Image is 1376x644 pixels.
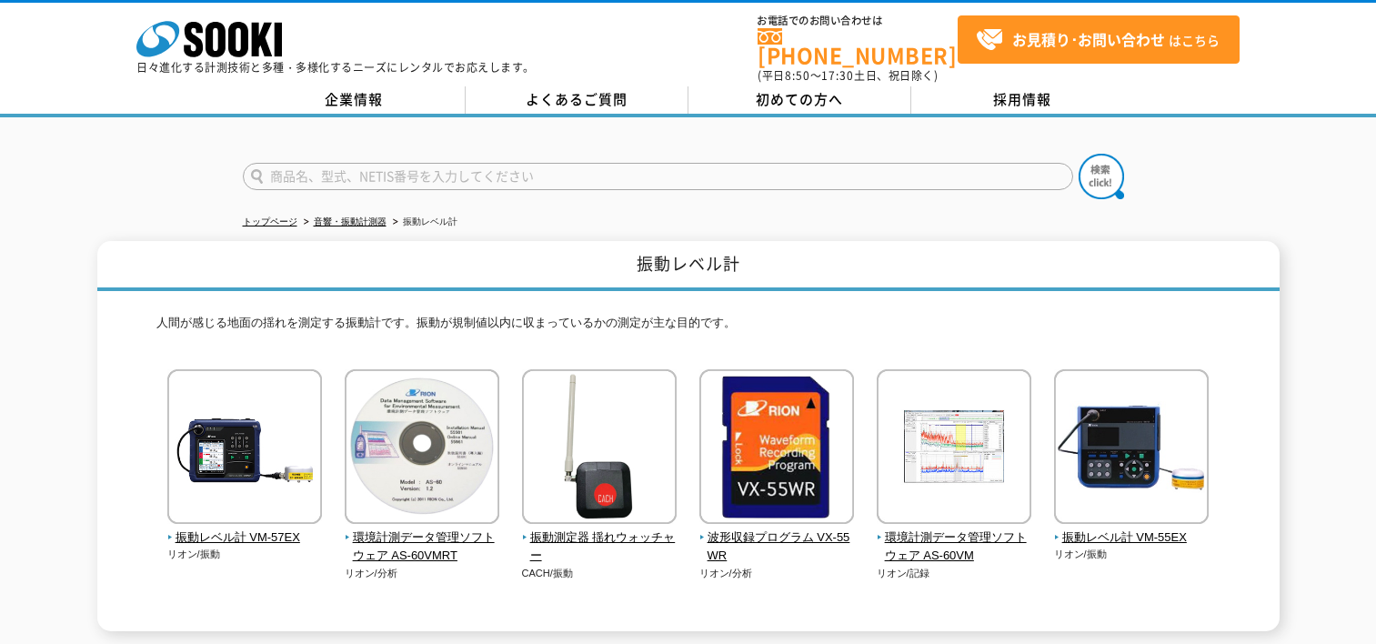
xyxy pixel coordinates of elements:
[699,528,855,567] span: 波形収録プログラム VX-55WR
[243,86,466,114] a: 企業情報
[877,566,1032,581] p: リオン/記録
[976,26,1220,54] span: はこちら
[758,28,958,65] a: [PHONE_NUMBER]
[1012,28,1165,50] strong: お見積り･お問い合わせ
[821,67,854,84] span: 17:30
[699,511,855,566] a: 波形収録プログラム VX-55WR
[1054,547,1210,562] p: リオン/振動
[167,547,323,562] p: リオン/振動
[345,566,500,581] p: リオン/分析
[699,566,855,581] p: リオン/分析
[167,528,323,548] span: 振動レベル計 VM-57EX
[167,511,323,548] a: 振動レベル計 VM-57EX
[1054,528,1210,548] span: 振動レベル計 VM-55EX
[877,369,1031,528] img: 環境計測データ管理ソフトウェア AS-60VM
[345,511,500,566] a: 環境計測データ管理ソフトウェア AS-60VMRT
[785,67,810,84] span: 8:50
[167,369,322,528] img: 振動レベル計 VM-57EX
[1079,154,1124,199] img: btn_search.png
[522,511,678,566] a: 振動測定器 揺れウォッチャー
[156,314,1220,342] p: 人間が感じる地面の揺れを測定する振動計です。振動が規制値以内に収まっているかの測定が主な目的です。
[1054,511,1210,548] a: 振動レベル計 VM-55EX
[1054,369,1209,528] img: 振動レベル計 VM-55EX
[688,86,911,114] a: 初めての方へ
[243,163,1073,190] input: 商品名、型式、NETIS番号を入力してください
[314,216,387,226] a: 音響・振動計測器
[136,62,535,73] p: 日々進化する計測技術と多種・多様化するニーズにレンタルでお応えします。
[97,241,1280,291] h1: 振動レベル計
[522,566,678,581] p: CACH/振動
[877,528,1032,567] span: 環境計測データ管理ソフトウェア AS-60VM
[699,369,854,528] img: 波形収録プログラム VX-55WR
[466,86,688,114] a: よくあるご質問
[877,511,1032,566] a: 環境計測データ管理ソフトウェア AS-60VM
[522,528,678,567] span: 振動測定器 揺れウォッチャー
[345,369,499,528] img: 環境計測データ管理ソフトウェア AS-60VMRT
[243,216,297,226] a: トップページ
[522,369,677,528] img: 振動測定器 揺れウォッチャー
[758,15,958,26] span: お電話でのお問い合わせは
[345,528,500,567] span: 環境計測データ管理ソフトウェア AS-60VMRT
[389,213,457,232] li: 振動レベル計
[756,89,843,109] span: 初めての方へ
[958,15,1240,64] a: お見積り･お問い合わせはこちら
[758,67,938,84] span: (平日 ～ 土日、祝日除く)
[911,86,1134,114] a: 採用情報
